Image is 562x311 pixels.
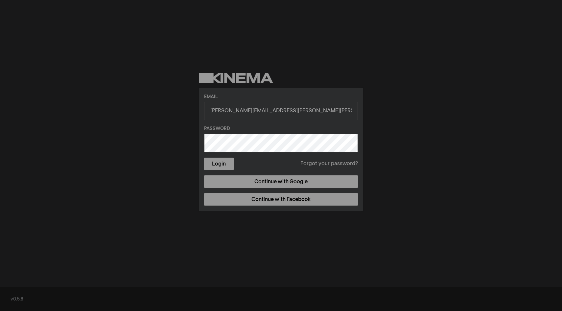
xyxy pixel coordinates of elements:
a: Forgot your password? [300,160,358,168]
label: Password [204,125,358,132]
div: v0.5.8 [11,296,551,303]
a: Continue with Google [204,175,358,188]
button: Login [204,158,234,170]
a: Continue with Facebook [204,193,358,206]
label: Email [204,94,358,100]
